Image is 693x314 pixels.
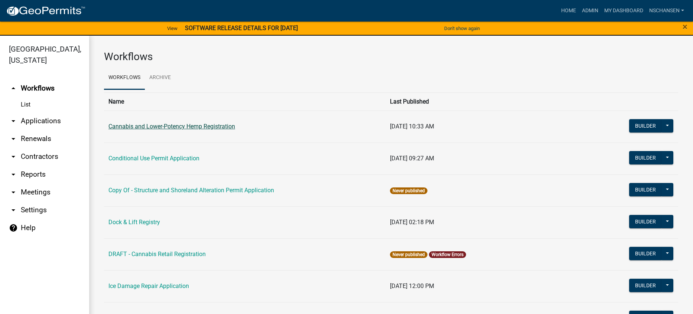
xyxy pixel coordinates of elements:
button: Close [683,22,687,31]
a: Workflows [104,66,145,90]
th: Last Published [385,92,595,111]
span: [DATE] 02:18 PM [390,219,434,226]
i: arrow_drop_down [9,170,18,179]
a: Admin [579,4,601,18]
button: Builder [629,215,662,228]
a: View [164,22,180,35]
span: Never published [390,251,427,258]
span: Never published [390,187,427,194]
button: Builder [629,183,662,196]
strong: SOFTWARE RELEASE DETAILS FOR [DATE] [185,24,298,32]
h3: Workflows [104,50,678,63]
button: Don't show again [441,22,483,35]
a: Archive [145,66,175,90]
button: Builder [629,151,662,164]
a: Workflow Errors [432,252,463,257]
a: My Dashboard [601,4,646,18]
button: Builder [629,119,662,133]
i: help [9,223,18,232]
i: arrow_drop_up [9,84,18,93]
i: arrow_drop_down [9,152,18,161]
i: arrow_drop_down [9,117,18,125]
span: × [683,22,687,32]
a: nschansen [646,4,687,18]
i: arrow_drop_down [9,206,18,215]
a: Conditional Use Permit Application [108,155,199,162]
a: Ice Damage Repair Application [108,282,189,290]
span: [DATE] 12:00 PM [390,282,434,290]
i: arrow_drop_down [9,134,18,143]
i: arrow_drop_down [9,188,18,197]
a: DRAFT - Cannabis Retail Registration [108,251,206,258]
span: [DATE] 09:27 AM [390,155,434,162]
button: Builder [629,279,662,292]
button: Builder [629,247,662,260]
a: Home [558,4,579,18]
span: [DATE] 10:33 AM [390,123,434,130]
a: Cannabis and Lower-Potency Hemp Registration [108,123,235,130]
a: Dock & Lift Registry [108,219,160,226]
a: Copy Of - Structure and Shoreland Alteration Permit Application [108,187,274,194]
th: Name [104,92,385,111]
